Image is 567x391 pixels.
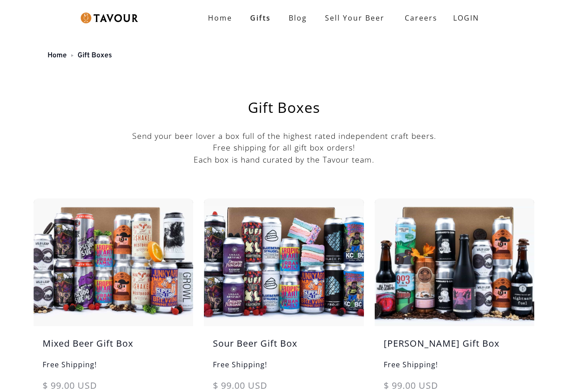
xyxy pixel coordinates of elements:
[316,9,394,27] a: Sell Your Beer
[56,100,512,115] h1: Gift Boxes
[208,13,232,23] strong: Home
[204,337,364,359] h5: Sour Beer Gift Box
[375,359,534,379] h6: Free Shipping!
[199,9,241,27] a: Home
[34,337,193,359] h5: Mixed Beer Gift Box
[34,130,534,165] p: Send your beer lover a box full of the highest rated independent craft beers. Free shipping for a...
[34,359,193,379] h6: Free Shipping!
[78,51,112,60] a: Gift Boxes
[375,337,534,359] h5: [PERSON_NAME] Gift Box
[48,51,67,60] a: Home
[405,9,437,27] strong: Careers
[394,5,444,30] a: Careers
[444,9,488,27] a: LOGIN
[280,9,316,27] a: Blog
[204,359,364,379] h6: Free Shipping!
[241,9,280,27] a: Gifts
